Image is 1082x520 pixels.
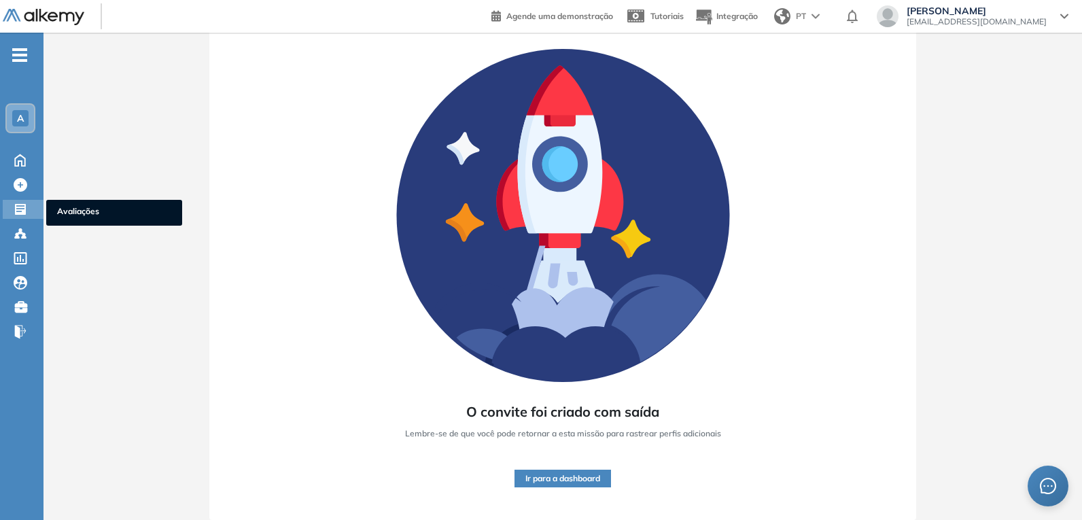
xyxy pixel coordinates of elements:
span: O convite foi criado com saída [466,402,659,422]
i: - [12,54,27,56]
a: Agende uma demonstração [491,7,613,23]
span: Agende uma demonstração [506,11,613,21]
span: message [1040,478,1056,494]
button: Ir para a dashboard [514,470,611,487]
span: Avaliações [57,205,171,220]
span: A [17,113,24,124]
span: [EMAIL_ADDRESS][DOMAIN_NAME] [907,16,1047,27]
img: world [774,8,790,24]
span: PT [796,10,806,22]
span: Integração [716,11,758,21]
span: Lembre-se de que você pode retornar a esta missão para rastrear perfis adicionais [405,428,721,440]
button: Integração [695,2,758,31]
span: Tutoriais [650,11,684,21]
img: Logotipo [3,9,84,26]
img: arrow [811,14,820,19]
span: [PERSON_NAME] [907,5,1047,16]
